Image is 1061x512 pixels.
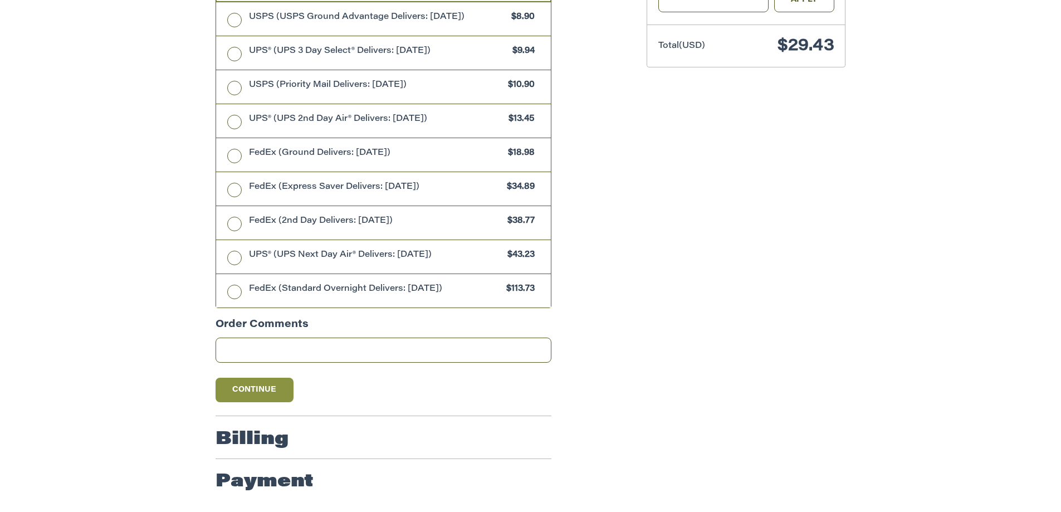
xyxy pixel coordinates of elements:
span: USPS (Priority Mail Delivers: [DATE]) [249,79,503,92]
span: FedEx (Standard Overnight Delivers: [DATE]) [249,283,501,296]
span: UPS® (UPS 2nd Day Air® Delivers: [DATE]) [249,113,503,126]
span: $43.23 [502,249,535,262]
span: $38.77 [502,215,535,228]
span: $10.90 [502,79,535,92]
span: $34.89 [501,181,535,194]
span: UPS® (UPS Next Day Air® Delivers: [DATE]) [249,249,502,262]
span: $8.90 [506,11,535,24]
button: Continue [216,378,294,402]
span: $29.43 [778,38,834,55]
span: FedEx (Express Saver Delivers: [DATE]) [249,181,502,194]
span: USPS (USPS Ground Advantage Delivers: [DATE]) [249,11,506,24]
legend: Order Comments [216,318,309,338]
span: $9.94 [507,45,535,58]
span: FedEx (2nd Day Delivers: [DATE]) [249,215,502,228]
span: FedEx (Ground Delivers: [DATE]) [249,147,503,160]
h2: Billing [216,428,289,451]
span: $18.98 [502,147,535,160]
span: $113.73 [501,283,535,296]
span: Total (USD) [658,42,705,50]
span: UPS® (UPS 3 Day Select® Delivers: [DATE]) [249,45,507,58]
span: $13.45 [503,113,535,126]
h2: Payment [216,471,314,493]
